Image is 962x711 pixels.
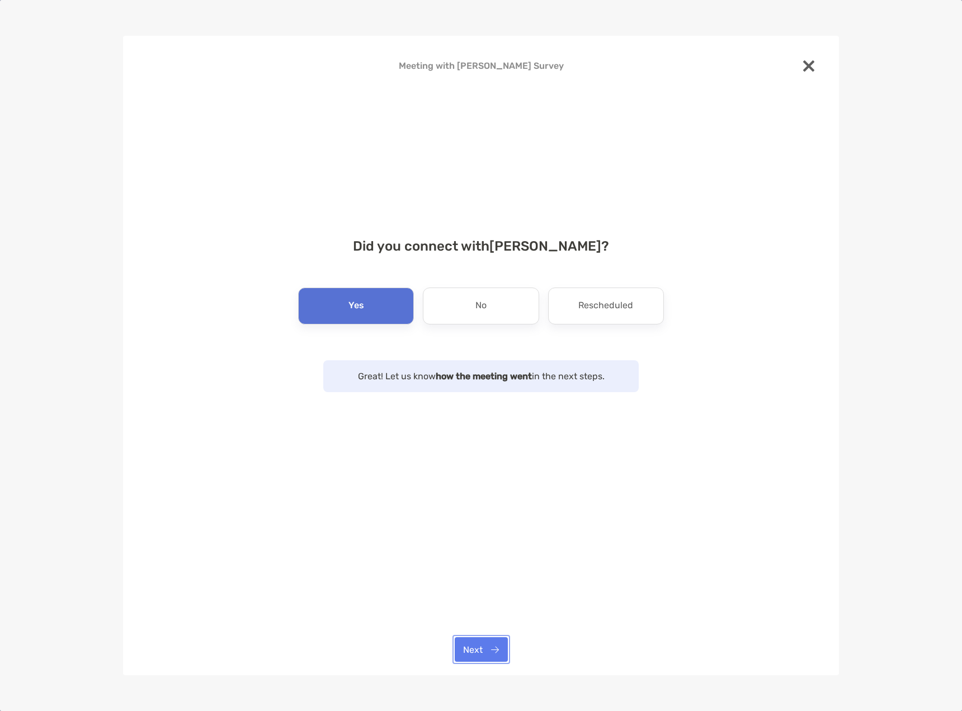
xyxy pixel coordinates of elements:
[334,369,628,383] p: Great! Let us know in the next steps.
[141,60,821,71] h4: Meeting with [PERSON_NAME] Survey
[436,371,532,382] strong: how the meeting went
[578,297,633,315] p: Rescheduled
[455,637,508,662] button: Next
[141,238,821,254] h4: Did you connect with [PERSON_NAME] ?
[475,297,487,315] p: No
[803,60,814,72] img: close modal
[348,297,364,315] p: Yes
